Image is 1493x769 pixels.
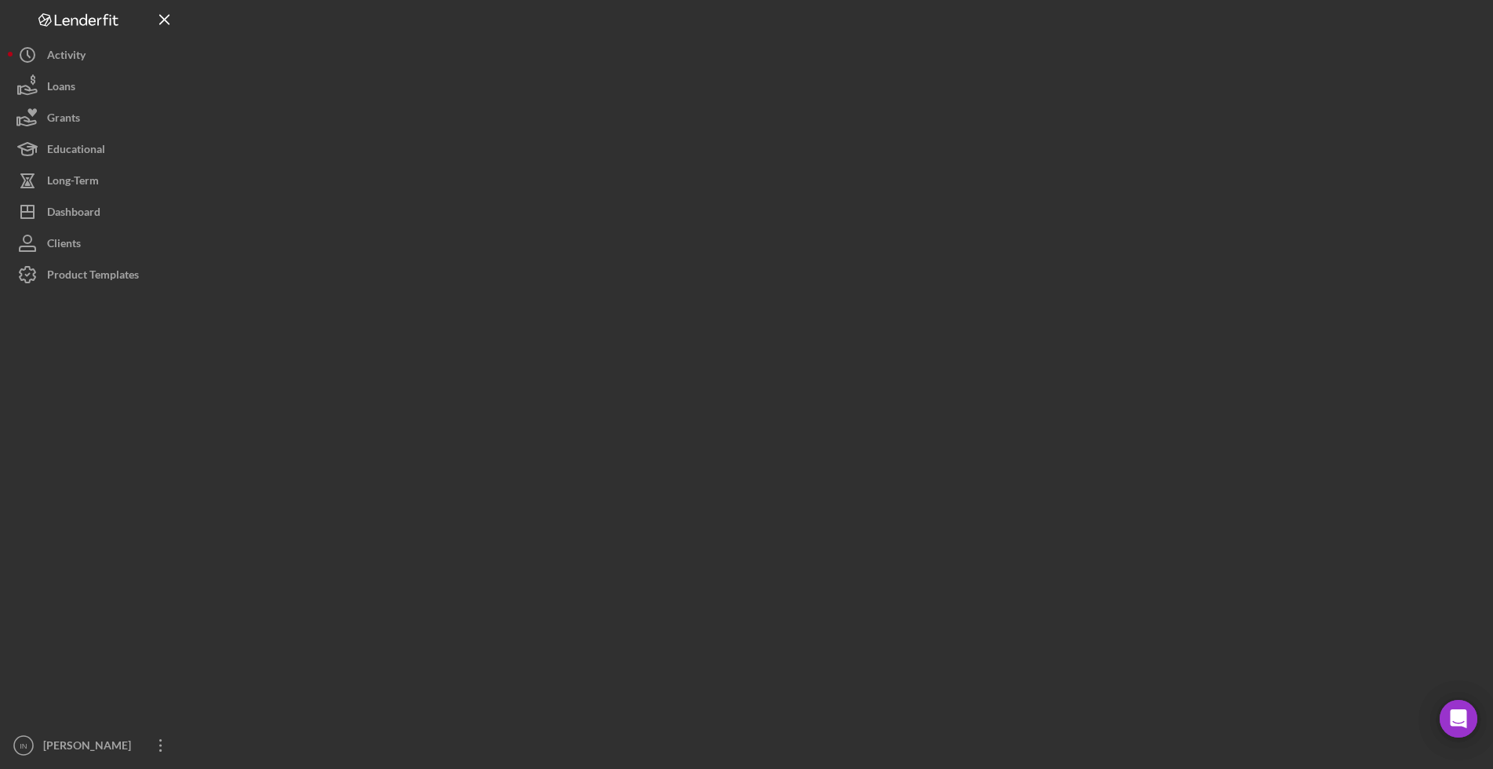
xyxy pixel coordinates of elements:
div: Dashboard [47,196,100,231]
button: Educational [8,133,180,165]
button: IN[PERSON_NAME] [8,730,180,761]
div: Clients [47,228,81,263]
div: Product Templates [47,259,139,294]
div: Loans [47,71,75,106]
div: Open Intercom Messenger [1440,700,1477,738]
button: Dashboard [8,196,180,228]
button: Activity [8,39,180,71]
div: Grants [47,102,80,137]
div: Educational [47,133,105,169]
button: Loans [8,71,180,102]
text: IN [20,742,27,750]
button: Grants [8,102,180,133]
button: Clients [8,228,180,259]
div: Long-Term [47,165,99,200]
button: Long-Term [8,165,180,196]
div: Activity [47,39,86,75]
div: [PERSON_NAME] [39,730,141,765]
button: Product Templates [8,259,180,290]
